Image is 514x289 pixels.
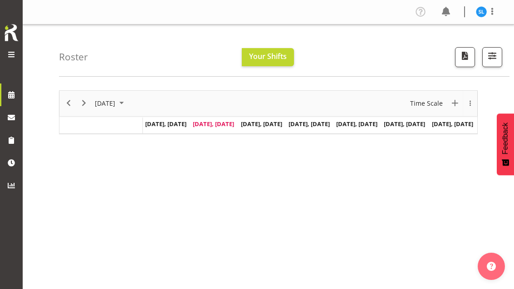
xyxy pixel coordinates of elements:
button: Your Shifts [242,48,294,66]
span: [DATE], [DATE] [336,120,377,128]
button: Previous [63,98,75,109]
span: Your Shifts [249,51,287,61]
span: [DATE], [DATE] [241,120,282,128]
div: next period [76,91,92,116]
span: Feedback [501,122,509,154]
button: September 2025 [93,98,128,109]
button: Filter Shifts [482,47,502,67]
span: [DATE], [DATE] [145,120,186,128]
span: [DATE], [DATE] [193,120,234,128]
span: Time Scale [409,98,444,109]
img: sittipan-leela-araysakul11865.jpg [476,6,487,17]
div: overflow [463,91,477,116]
span: [DATE], [DATE] [432,120,473,128]
span: [DATE] [94,98,116,109]
div: previous period [61,91,76,116]
button: Next [78,98,90,109]
div: Timeline Week of September 30, 2025 [59,90,478,134]
button: Feedback - Show survey [497,113,514,175]
div: September 2025 [92,91,129,116]
button: Download a PDF of the roster according to the set date range. [455,47,475,67]
button: Time Scale [409,98,445,109]
span: [DATE], [DATE] [289,120,330,128]
img: Rosterit icon logo [2,23,20,43]
h4: Roster [59,52,88,62]
img: help-xxl-2.png [487,262,496,271]
button: New Event [449,98,461,109]
span: [DATE], [DATE] [384,120,425,128]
